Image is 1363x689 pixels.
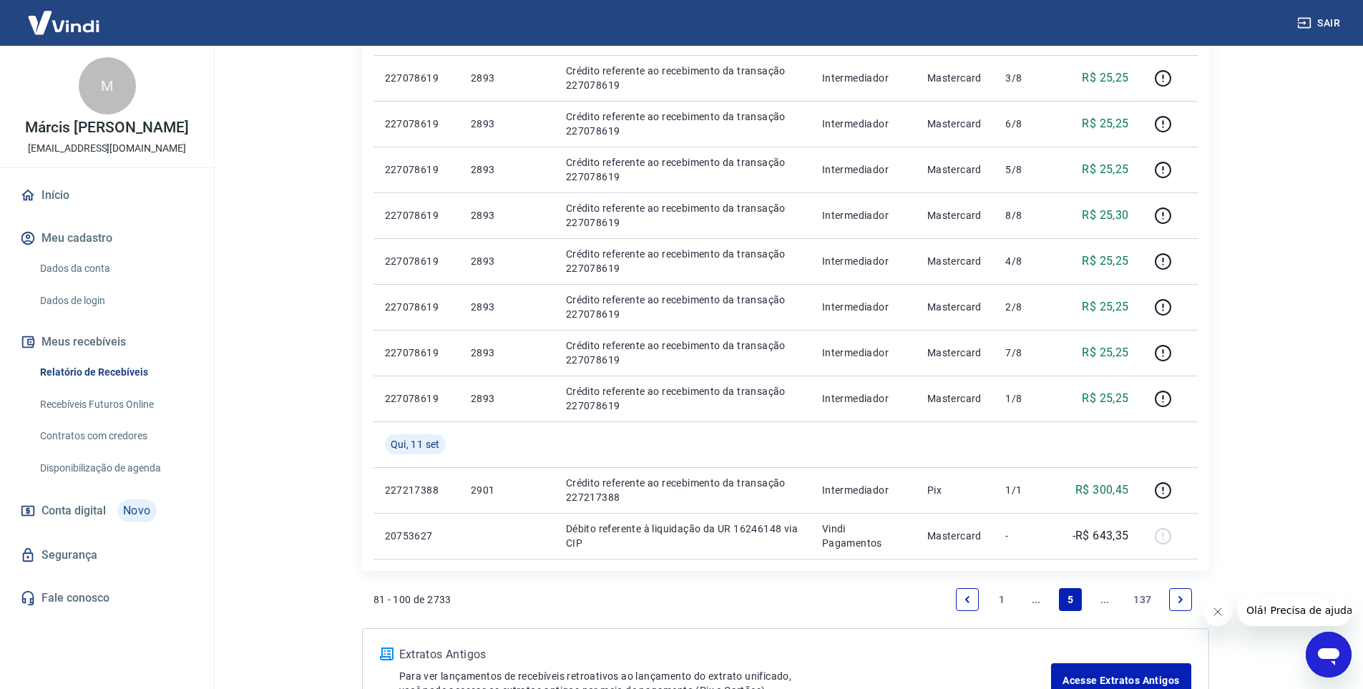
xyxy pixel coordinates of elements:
[822,300,904,314] p: Intermediador
[9,10,120,21] span: Olá! Precisa de ajuda?
[34,358,197,387] a: Relatório de Recebíveis
[822,483,904,497] p: Intermediador
[927,391,983,406] p: Mastercard
[385,483,448,497] p: 227217388
[385,71,448,85] p: 227078619
[41,501,106,521] span: Conta digital
[471,346,543,360] p: 2893
[373,592,451,607] p: 81 - 100 de 2733
[950,582,1197,617] ul: Pagination
[17,539,197,571] a: Segurança
[471,162,543,177] p: 2893
[927,71,983,85] p: Mastercard
[1005,483,1047,497] p: 1/1
[34,421,197,451] a: Contratos com credores
[17,180,197,211] a: Início
[34,286,197,316] a: Dados de login
[822,208,904,223] p: Intermediador
[1005,117,1047,131] p: 6/8
[117,499,157,522] span: Novo
[822,346,904,360] p: Intermediador
[1005,208,1047,223] p: 8/8
[34,390,197,419] a: Recebíveis Futuros Online
[17,326,197,358] button: Meus recebíveis
[380,648,394,660] img: ícone
[471,254,543,268] p: 2893
[927,300,983,314] p: Mastercard
[17,494,197,528] a: Conta digitalNovo
[385,162,448,177] p: 227078619
[34,454,197,483] a: Disponibilização de agenda
[566,522,799,550] p: Débito referente à liquidação da UR 16246148 via CIP
[17,1,110,44] img: Vindi
[566,201,799,230] p: Crédito referente ao recebimento da transação 227078619
[566,338,799,367] p: Crédito referente ao recebimento da transação 227078619
[1082,161,1128,178] p: R$ 25,25
[385,529,448,543] p: 20753627
[1075,482,1129,499] p: R$ 300,45
[927,117,983,131] p: Mastercard
[399,646,1052,663] p: Extratos Antigos
[566,476,799,504] p: Crédito referente ao recebimento da transação 227217388
[471,300,543,314] p: 2893
[1294,10,1346,36] button: Sair
[1082,207,1128,224] p: R$ 25,30
[1025,588,1047,611] a: Jump backward
[385,254,448,268] p: 227078619
[822,254,904,268] p: Intermediador
[1082,69,1128,87] p: R$ 25,25
[391,437,440,451] span: Qui, 11 set
[822,391,904,406] p: Intermediador
[566,109,799,138] p: Crédito referente ao recebimento da transação 227078619
[927,483,983,497] p: Pix
[566,293,799,321] p: Crédito referente ao recebimento da transação 227078619
[927,208,983,223] p: Mastercard
[1005,391,1047,406] p: 1/8
[1005,346,1047,360] p: 7/8
[1005,529,1047,543] p: -
[1306,632,1352,678] iframe: Botão para abrir a janela de mensagens
[822,71,904,85] p: Intermediador
[927,162,983,177] p: Mastercard
[385,300,448,314] p: 227078619
[1082,390,1128,407] p: R$ 25,25
[1059,588,1082,611] a: Page 5 is your current page
[385,391,448,406] p: 227078619
[566,155,799,184] p: Crédito referente ao recebimento da transação 227078619
[17,223,197,254] button: Meu cadastro
[28,141,186,156] p: [EMAIL_ADDRESS][DOMAIN_NAME]
[1082,298,1128,316] p: R$ 25,25
[471,71,543,85] p: 2893
[25,120,188,135] p: Márcis [PERSON_NAME]
[1238,595,1352,626] iframe: Mensagem da empresa
[927,529,983,543] p: Mastercard
[566,247,799,275] p: Crédito referente ao recebimento da transação 227078619
[1005,300,1047,314] p: 2/8
[1082,115,1128,132] p: R$ 25,25
[1005,162,1047,177] p: 5/8
[471,117,543,131] p: 2893
[1073,527,1129,544] p: -R$ 643,35
[1082,344,1128,361] p: R$ 25,25
[990,588,1013,611] a: Page 1
[79,57,136,114] div: M
[471,391,543,406] p: 2893
[1005,71,1047,85] p: 3/8
[34,254,197,283] a: Dados da conta
[1082,253,1128,270] p: R$ 25,25
[471,483,543,497] p: 2901
[927,346,983,360] p: Mastercard
[1169,588,1192,611] a: Next page
[385,208,448,223] p: 227078619
[1128,588,1157,611] a: Page 137
[1005,254,1047,268] p: 4/8
[927,254,983,268] p: Mastercard
[566,64,799,92] p: Crédito referente ao recebimento da transação 227078619
[1203,597,1232,626] iframe: Fechar mensagem
[822,522,904,550] p: Vindi Pagamentos
[385,117,448,131] p: 227078619
[822,162,904,177] p: Intermediador
[471,208,543,223] p: 2893
[822,117,904,131] p: Intermediador
[956,588,979,611] a: Previous page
